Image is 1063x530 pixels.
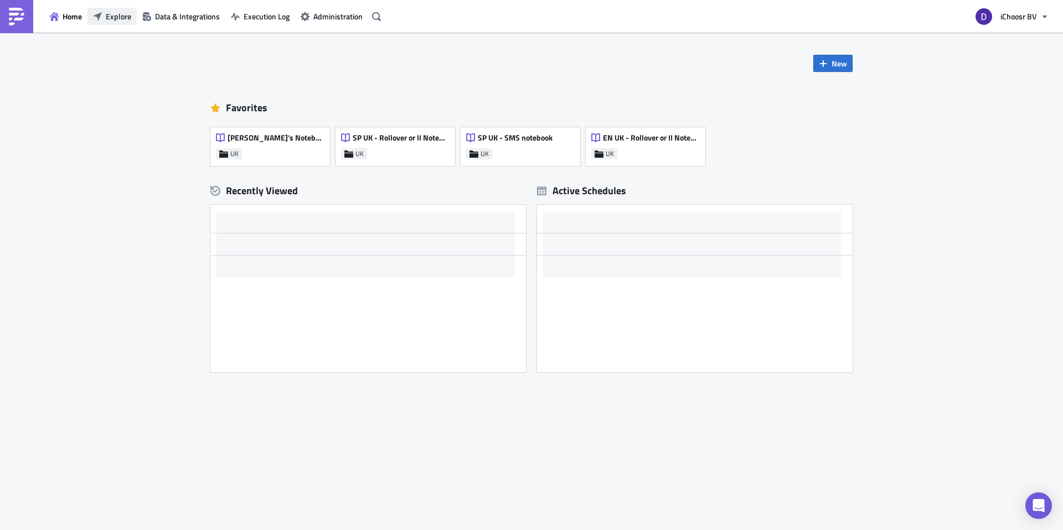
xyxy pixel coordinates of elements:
div: Recently Viewed [210,183,526,199]
span: SP UK - SMS notebook [478,133,553,143]
span: [PERSON_NAME]'s Notebook [228,133,324,143]
button: Administration [295,8,368,25]
span: iChoosr BV [1000,11,1036,22]
button: Home [44,8,87,25]
span: Explore [106,11,131,22]
span: UK [355,149,364,158]
div: Active Schedules [537,184,626,197]
button: Execution Log [225,8,295,25]
img: Avatar [974,7,993,26]
span: EN UK - Rollover or II Notebook [603,133,699,143]
span: New [832,58,847,69]
span: UK [606,149,614,158]
button: Explore [87,8,137,25]
span: Execution Log [244,11,290,22]
button: New [813,55,853,72]
a: EN UK - Rollover or II NotebookUK [586,122,711,166]
img: PushMetrics [8,8,25,25]
div: Open Intercom Messenger [1025,492,1052,519]
span: Data & Integrations [155,11,220,22]
span: Home [63,11,82,22]
button: Data & Integrations [137,8,225,25]
button: iChoosr BV [969,4,1055,29]
a: [PERSON_NAME]'s NotebookUK [210,122,336,166]
a: SP UK - Rollover or II NotebookUK [336,122,461,166]
span: UK [481,149,489,158]
span: Administration [313,11,363,22]
a: SP UK - SMS notebookUK [461,122,586,166]
span: UK [230,149,239,158]
div: Favorites [210,100,853,116]
span: SP UK - Rollover or II Notebook [353,133,449,143]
